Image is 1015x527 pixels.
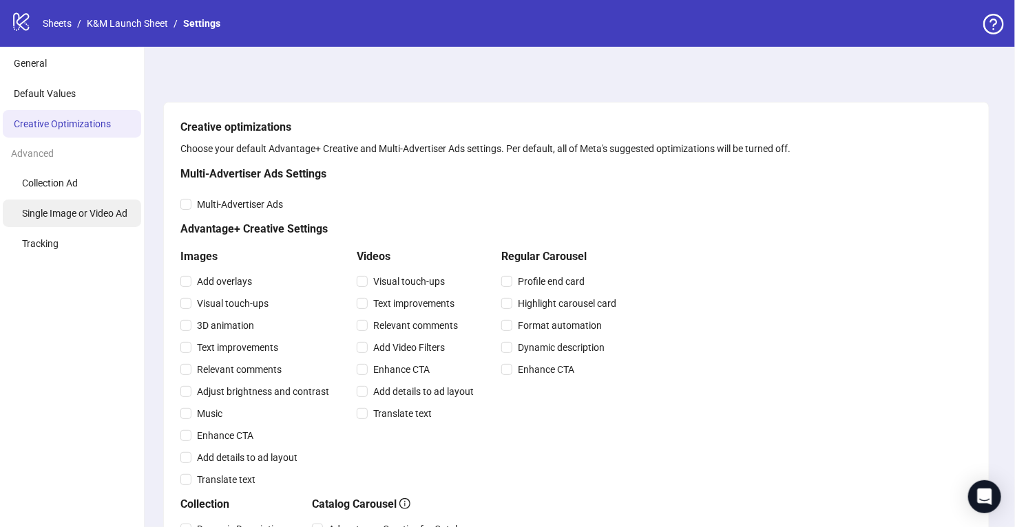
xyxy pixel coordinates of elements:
[368,274,450,289] span: Visual touch-ups
[357,248,479,265] h5: Videos
[368,406,437,421] span: Translate text
[191,406,228,421] span: Music
[501,248,622,265] h5: Regular Carousel
[512,274,590,289] span: Profile end card
[968,480,1001,513] div: Open Intercom Messenger
[512,318,607,333] span: Format automation
[368,362,435,377] span: Enhance CTA
[191,197,289,212] span: Multi-Advertiser Ads
[14,88,76,99] span: Default Values
[174,16,178,31] li: /
[368,318,463,333] span: Relevant comments
[180,166,622,182] h5: Multi-Advertiser Ads Settings
[191,318,260,333] span: 3D animation
[368,384,479,399] span: Add details to ad layout
[983,14,1004,34] span: question-circle
[191,472,261,487] span: Translate text
[84,16,171,31] a: K&M Launch Sheet
[180,221,622,237] h5: Advantage+ Creative Settings
[180,248,335,265] h5: Images
[191,362,287,377] span: Relevant comments
[14,118,111,129] span: Creative Optimizations
[312,496,474,513] h5: Catalog Carousel
[77,16,81,31] li: /
[180,16,223,31] a: Settings
[191,384,335,399] span: Adjust brightness and contrast
[512,362,580,377] span: Enhance CTA
[512,340,610,355] span: Dynamic description
[40,16,74,31] a: Sheets
[368,340,450,355] span: Add Video Filters
[191,274,258,289] span: Add overlays
[180,119,972,136] h5: Creative optimizations
[191,428,259,443] span: Enhance CTA
[22,238,59,249] span: Tracking
[191,450,303,465] span: Add details to ad layout
[399,498,410,509] span: info-circle
[180,496,290,513] h5: Collection
[191,296,274,311] span: Visual touch-ups
[191,340,284,355] span: Text improvements
[180,141,972,156] div: Choose your default Advantage+ Creative and Multi-Advertiser Ads settings. Per default, all of Me...
[22,208,127,219] span: Single Image or Video Ad
[512,296,622,311] span: Highlight carousel card
[14,58,47,69] span: General
[368,296,460,311] span: Text improvements
[22,178,78,189] span: Collection Ad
